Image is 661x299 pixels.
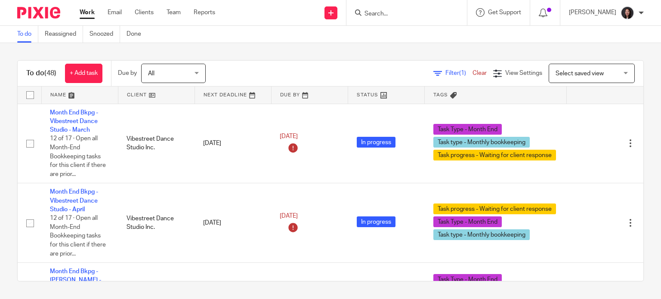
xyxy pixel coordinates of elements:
[194,8,215,17] a: Reports
[364,10,441,18] input: Search
[26,69,56,78] h1: To do
[488,9,521,15] span: Get Support
[473,70,487,76] a: Clear
[556,71,604,77] span: Select saved view
[357,137,395,148] span: In progress
[433,203,556,214] span: Task progress - Waiting for client response
[569,8,616,17] p: [PERSON_NAME]
[50,136,106,177] span: 12 of 17 · Open all Month-End Bookkeeping tasks for this client if there are prior...
[433,229,530,240] span: Task type - Monthly bookkeeping
[167,8,181,17] a: Team
[433,137,530,148] span: Task type - Monthly bookkeeping
[50,216,106,257] span: 12 of 17 · Open all Month-End Bookkeeping tasks for this client if there are prior...
[195,183,271,263] td: [DATE]
[621,6,634,20] img: Lili%20square.jpg
[50,110,98,133] a: Month End Bkpg - Vibestreet Dance Studio - March
[433,124,502,135] span: Task Type - Month End
[50,268,101,292] a: Month End Bkpg - [PERSON_NAME] - April
[505,70,542,76] span: View Settings
[80,8,95,17] a: Work
[433,92,448,97] span: Tags
[17,7,60,18] img: Pixie
[357,216,395,227] span: In progress
[280,133,298,139] span: [DATE]
[118,183,195,263] td: Vibestreet Dance Studio Inc.
[280,213,298,219] span: [DATE]
[433,150,556,160] span: Task progress - Waiting for client response
[127,26,148,43] a: Done
[50,189,98,213] a: Month End Bkpg - Vibestreet Dance Studio - April
[445,70,473,76] span: Filter
[433,216,502,227] span: Task Type - Month End
[44,70,56,77] span: (48)
[118,69,137,77] p: Due by
[433,274,502,285] span: Task Type - Month End
[45,26,83,43] a: Reassigned
[17,26,38,43] a: To do
[118,104,195,183] td: Vibestreet Dance Studio Inc.
[108,8,122,17] a: Email
[195,104,271,183] td: [DATE]
[148,71,154,77] span: All
[135,8,154,17] a: Clients
[65,64,102,83] a: + Add task
[459,70,466,76] span: (1)
[90,26,120,43] a: Snoozed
